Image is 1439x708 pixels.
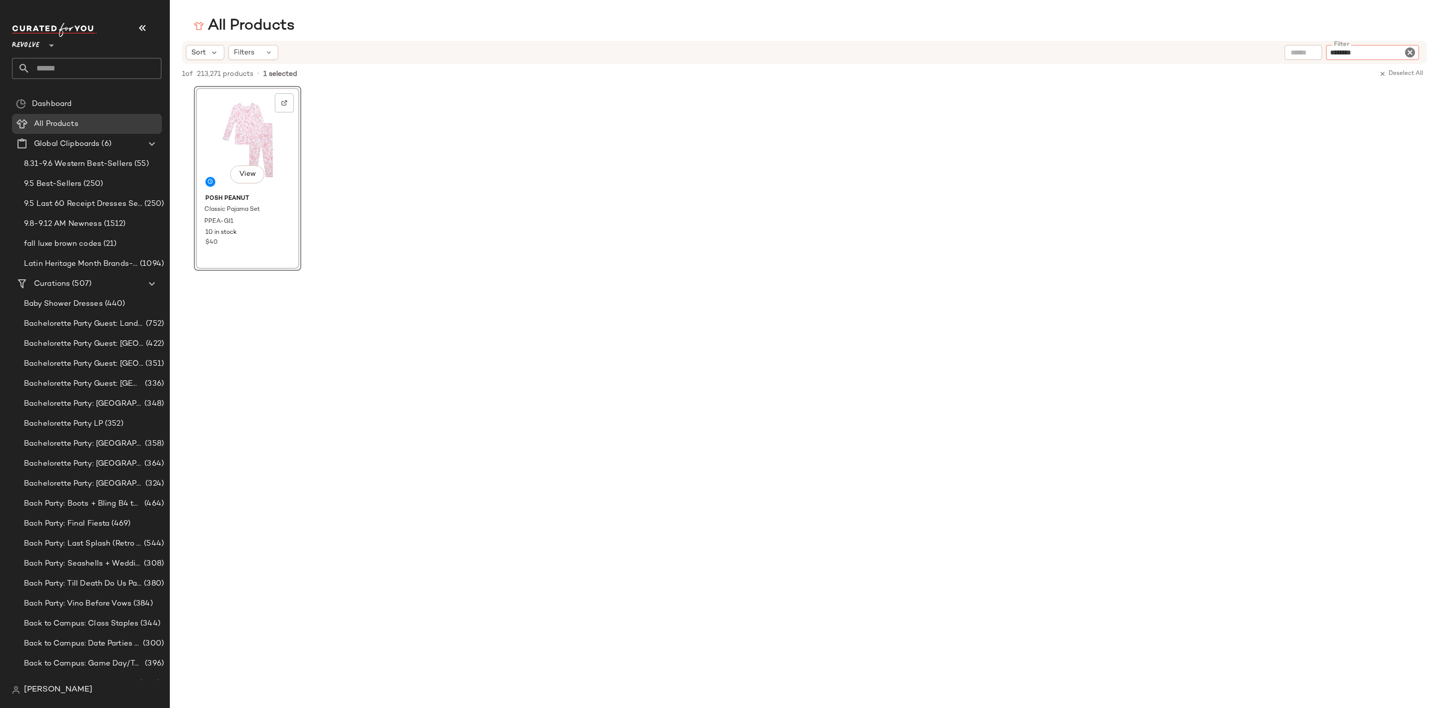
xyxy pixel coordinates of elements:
[99,138,111,150] span: (6)
[24,358,143,370] span: Bachelorette Party Guest: [GEOGRAPHIC_DATA]
[194,21,204,31] img: svg%3e
[141,638,164,650] span: (300)
[143,438,164,450] span: (358)
[197,69,253,79] span: 213,271 products
[131,598,153,610] span: (384)
[230,165,264,183] button: View
[24,398,142,410] span: Bachelorette Party: [GEOGRAPHIC_DATA]
[142,398,164,410] span: (348)
[24,378,143,390] span: Bachelorette Party Guest: [GEOGRAPHIC_DATA]
[142,538,164,550] span: (544)
[103,418,123,430] span: (352)
[144,338,164,350] span: (422)
[24,338,144,350] span: Bachelorette Party Guest: [GEOGRAPHIC_DATA]
[1375,68,1427,80] button: Deselect All
[143,478,164,490] span: (324)
[24,658,143,670] span: Back to Campus: Game Day/Tailgates
[257,69,259,78] span: •
[143,358,164,370] span: (351)
[263,69,297,79] span: 1 selected
[24,438,143,450] span: Bachelorette Party: [GEOGRAPHIC_DATA]
[194,16,295,36] div: All Products
[204,205,260,214] span: Classic Pajama Set
[24,538,142,550] span: Bach Party: Last Splash (Retro [GEOGRAPHIC_DATA])
[24,458,142,470] span: Bachelorette Party: [GEOGRAPHIC_DATA]
[197,89,298,190] img: PPEA-GI1_V1.jpg
[24,618,138,630] span: Back to Campus: Class Staples
[24,178,81,190] span: 9.5 Best-Sellers
[281,100,287,106] img: svg%3e
[24,684,92,696] span: [PERSON_NAME]
[1379,70,1423,77] span: Deselect All
[191,47,206,58] span: Sort
[137,678,160,690] span: (504)
[103,298,125,310] span: (440)
[24,558,142,570] span: Bach Party: Seashells + Wedding Bells
[24,198,142,210] span: 9.5 Last 60 Receipt Dresses Selling
[32,98,71,110] span: Dashboard
[132,158,149,170] span: (55)
[24,678,137,690] span: Back to Campus: Landing Page
[24,238,101,250] span: fall luxe brown codes
[24,518,109,530] span: Bach Party: Final Fiesta
[234,47,254,58] span: Filters
[12,686,20,694] img: svg%3e
[16,99,26,109] img: svg%3e
[138,618,160,630] span: (344)
[138,258,164,270] span: (1094)
[101,238,117,250] span: (21)
[24,498,142,510] span: Bach Party: Boots + Bling B4 the Ring
[81,178,103,190] span: (250)
[142,498,164,510] span: (464)
[70,278,91,290] span: (507)
[24,598,131,610] span: Bach Party: Vino Before Vows
[142,198,164,210] span: (250)
[24,418,103,430] span: Bachelorette Party LP
[142,558,164,570] span: (308)
[102,218,126,230] span: (1512)
[34,278,70,290] span: Curations
[144,318,164,330] span: (752)
[239,170,256,178] span: View
[24,478,143,490] span: Bachelorette Party: [GEOGRAPHIC_DATA]
[24,298,103,310] span: Baby Shower Dresses
[24,258,138,270] span: Latin Heritage Month Brands- DO NOT DELETE
[109,518,130,530] span: (469)
[24,638,141,650] span: Back to Campus: Date Parties & Semi Formals
[24,218,102,230] span: 9.8-9.12 AM Newness
[1404,46,1416,58] i: Clear Filter
[143,658,164,670] span: (396)
[24,578,142,590] span: Bach Party: Till Death Do Us Party
[143,378,164,390] span: (336)
[142,578,164,590] span: (380)
[34,138,99,150] span: Global Clipboards
[12,34,39,52] span: Revolve
[24,318,144,330] span: Bachelorette Party Guest: Landing Page
[204,217,233,226] span: PPEA-GI1
[142,458,164,470] span: (364)
[12,23,97,37] img: cfy_white_logo.C9jOOHJF.svg
[34,118,78,130] span: All Products
[24,158,132,170] span: 8.31-9.6 Western Best-Sellers
[182,69,193,79] span: 1 of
